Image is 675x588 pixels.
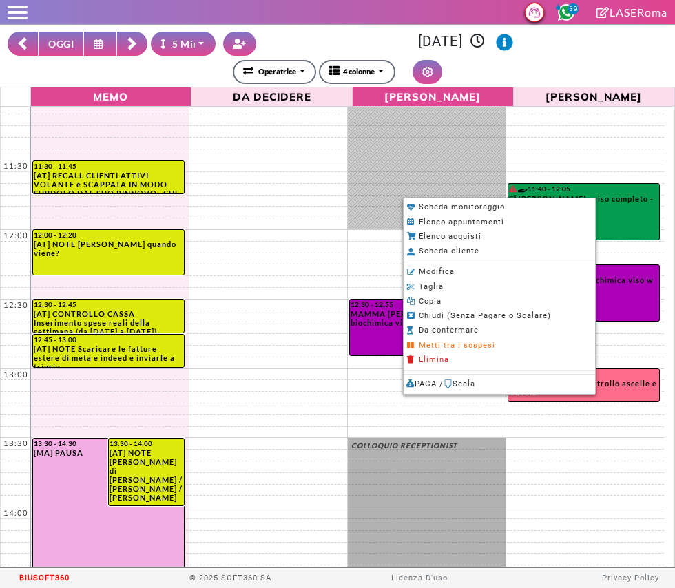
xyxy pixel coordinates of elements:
span: Scheda cliente [419,246,479,255]
span: Chiudi (Senza Pagare o Scalare) [419,311,551,320]
span: Modifica [419,267,455,276]
span: Elenco acquisti [419,232,481,241]
span: PAGA / Scala [406,379,475,388]
span: Metti tra i sospesi [419,341,495,350]
span: Elenco appuntamenti [419,218,504,227]
span: Scheda monitoraggio [419,202,505,211]
span: Elimina [419,355,449,364]
span: Taglia [419,282,444,291]
span: Da confermare [419,326,479,335]
span: Copia [419,297,442,306]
